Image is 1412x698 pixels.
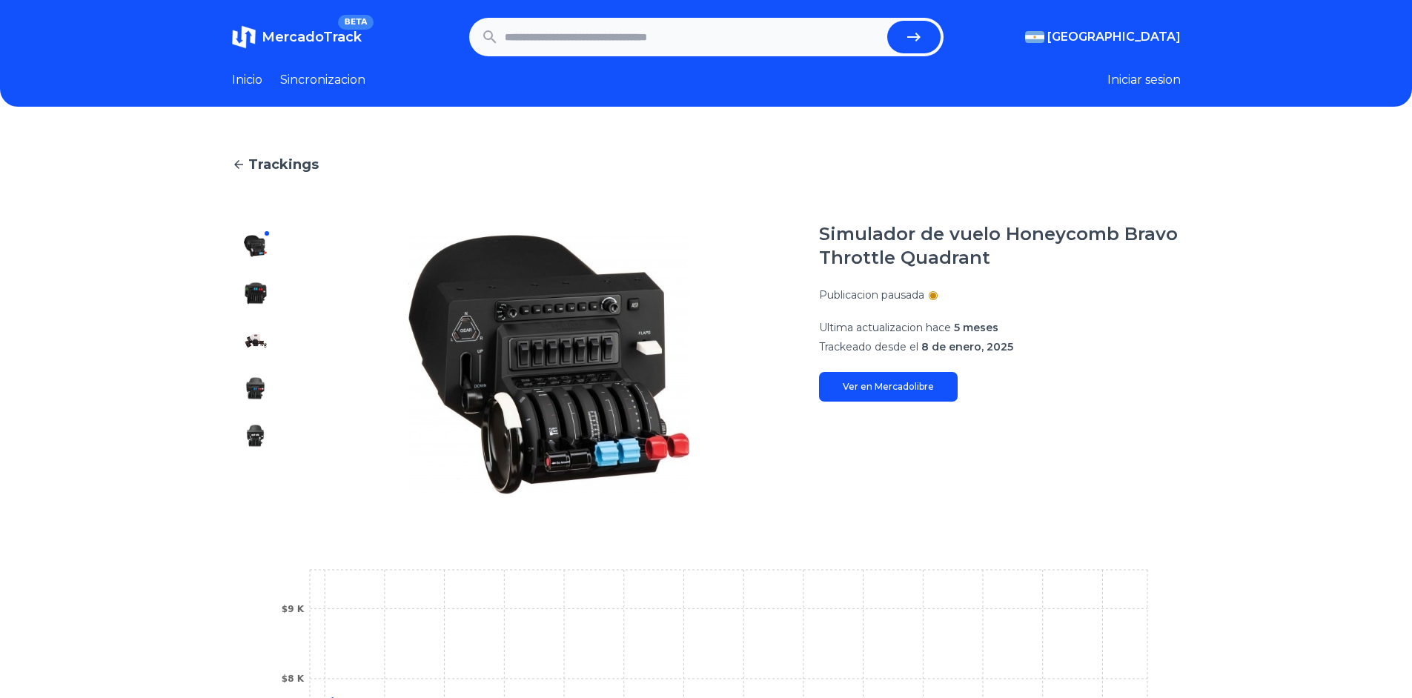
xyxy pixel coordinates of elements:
[281,674,304,684] tspan: $8 K
[232,25,256,49] img: MercadoTrack
[244,424,268,448] img: Simulador de vuelo Honeycomb Bravo Throttle Quadrant
[244,471,268,495] img: Simulador de vuelo Honeycomb Bravo Throttle Quadrant
[244,376,268,400] img: Simulador de vuelo Honeycomb Bravo Throttle Quadrant
[954,321,998,334] span: 5 meses
[819,372,958,402] a: Ver en Mercadolibre
[232,154,1181,175] a: Trackings
[244,234,268,258] img: Simulador de vuelo Honeycomb Bravo Throttle Quadrant
[232,71,262,89] a: Inicio
[262,29,362,45] span: MercadoTrack
[819,340,918,353] span: Trackeado desde el
[232,25,362,49] a: MercadoTrackBETA
[309,222,789,507] img: Simulador de vuelo Honeycomb Bravo Throttle Quadrant
[244,282,268,305] img: Simulador de vuelo Honeycomb Bravo Throttle Quadrant
[819,222,1181,270] h1: Simulador de vuelo Honeycomb Bravo Throttle Quadrant
[338,15,373,30] span: BETA
[819,321,951,334] span: Ultima actualizacion hace
[1025,31,1044,43] img: Argentina
[921,340,1013,353] span: 8 de enero, 2025
[1047,28,1181,46] span: [GEOGRAPHIC_DATA]
[248,154,319,175] span: Trackings
[819,287,924,302] p: Publicacion pausada
[244,329,268,353] img: Simulador de vuelo Honeycomb Bravo Throttle Quadrant
[281,604,304,614] tspan: $9 K
[1025,28,1181,46] button: [GEOGRAPHIC_DATA]
[1107,71,1181,89] button: Iniciar sesion
[280,71,365,89] a: Sincronizacion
